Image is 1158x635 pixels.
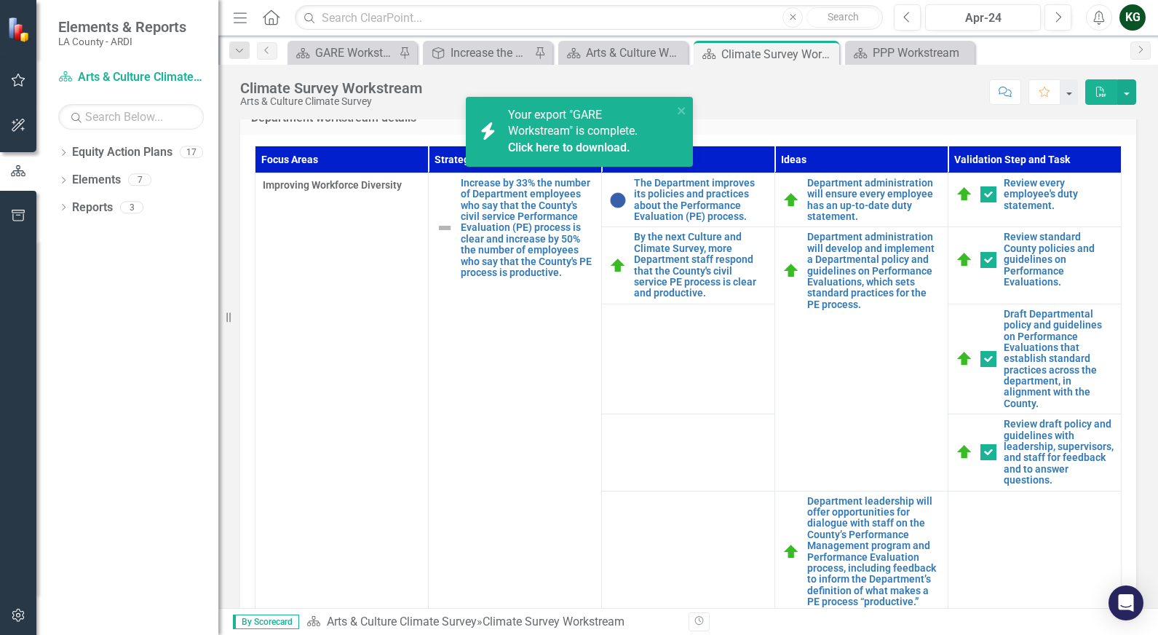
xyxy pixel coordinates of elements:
[72,200,113,216] a: Reports
[775,173,948,227] td: Double-Click to Edit Right Click for Context Menu
[427,44,531,62] a: Increase the number of BIPOC-identifying artists (cross-tabbed by specific demographic factors in...
[128,174,151,186] div: 7
[1004,232,1114,288] a: Review standard County policies and guidelines on Performance Evaluations.
[315,44,395,62] div: GARE Workstream
[240,96,422,107] div: Arts & Culture Climate Survey
[721,45,836,63] div: Climate Survey Workstream
[828,11,859,23] span: Search
[873,44,971,62] div: PPP Workstream
[849,44,971,62] a: PPP Workstream
[807,178,940,223] a: Department administration will ensure every employee has an up-to-date duty statement.
[602,227,775,304] td: Double-Click to Edit Right Click for Context Menu
[120,201,143,213] div: 3
[1119,4,1146,31] button: KG
[436,219,453,237] img: Not Defined
[451,44,531,62] div: Increase the number of BIPOC-identifying artists (cross-tabbed by specific demographic factors in...
[295,5,883,31] input: Search ClearPoint...
[925,4,1041,31] button: Apr-24
[609,192,627,209] img: No Information
[948,173,1122,227] td: Double-Click to Edit Right Click for Context Menu
[72,172,121,189] a: Elements
[602,173,775,227] td: Double-Click to Edit Right Click for Context Menu
[72,144,172,161] a: Equity Action Plans
[233,615,299,629] span: By Scorecard
[306,614,678,631] div: »
[7,16,33,42] img: ClearPoint Strategy
[782,543,800,561] img: In Progress
[956,251,973,269] img: Launch
[180,146,203,159] div: 17
[956,350,973,368] img: In Progress
[251,111,1125,125] h3: Department workstream details
[1109,585,1143,620] div: Open Intercom Messenger
[1004,419,1114,486] a: Review draft policy and guidelines with leadership, supervisors, and staff for feedback and to an...
[956,186,973,203] img: Launch
[1004,309,1114,410] a: Draft Departmental policy and guidelines on Performance Evaluations that establish standard pract...
[291,44,395,62] a: GARE Workstream
[461,178,594,279] a: Increase by 33% the number of Department employees who say that the County's civil service Perfor...
[634,178,767,223] a: The Department improves its policies and practices about the Performance Evaluation (PE) process.
[948,414,1122,491] td: Double-Click to Edit Right Click for Context Menu
[327,615,477,628] a: Arts & Culture Climate Survey
[948,304,1122,414] td: Double-Click to Edit Right Click for Context Menu
[775,227,948,491] td: Double-Click to Edit Right Click for Context Menu
[807,232,940,310] a: Department administration will develop and implement a Departmental policy and guidelines on Perf...
[930,9,1036,27] div: Apr-24
[807,496,940,608] a: Department leadership will offer opportunities for dialogue with staff on the County’s Performanc...
[240,80,422,96] div: Climate Survey Workstream
[263,178,421,192] span: Improving Workforce Diversity
[508,108,669,157] span: Your export "GARE Workstream" is complete.
[806,7,879,28] button: Search
[58,69,204,86] a: Arts & Culture Climate Survey
[634,232,767,299] a: By the next Culture and Climate Survey, more Department staff respond that the County's civil ser...
[782,192,800,209] img: On Target
[677,103,687,119] button: close
[483,615,624,628] div: Climate Survey Workstream
[58,104,204,130] input: Search Below...
[58,18,186,36] span: Elements & Reports
[775,491,948,612] td: Double-Click to Edit Right Click for Context Menu
[58,36,186,47] small: LA County - ARDI
[956,443,973,461] img: In Progress
[508,141,630,154] a: Click here to download.
[609,257,627,275] img: In Progress
[948,227,1122,304] td: Double-Click to Edit Right Click for Context Menu
[782,262,800,280] img: On Target
[1004,178,1114,211] a: Review every employee's duty statement.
